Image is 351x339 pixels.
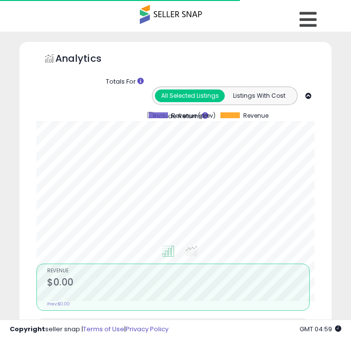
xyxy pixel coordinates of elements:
[10,324,45,334] strong: Copyright
[47,268,309,274] span: Revenue
[171,112,216,119] span: Revenue (prev)
[47,277,309,290] h2: $0.00
[47,301,70,307] small: Prev: $0.00
[300,324,341,334] span: 2025-08-13 04:59 GMT
[83,324,124,334] a: Terms of Use
[55,52,120,68] h5: Analytics
[126,324,168,334] a: Privacy Policy
[10,325,168,334] div: seller snap | |
[243,112,268,119] span: Revenue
